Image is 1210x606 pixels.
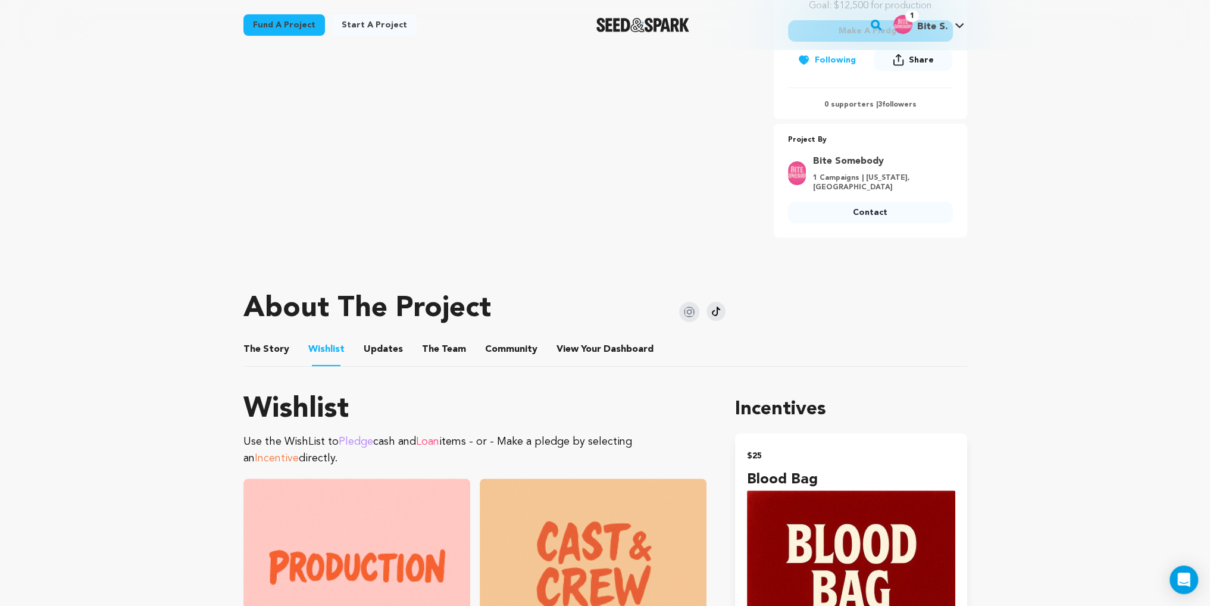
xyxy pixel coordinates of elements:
[813,173,946,192] p: 1 Campaigns | [US_STATE], [GEOGRAPHIC_DATA]
[735,395,967,424] h1: Incentives
[706,302,726,321] img: Seed&Spark Tiktok Icon
[891,13,967,38] span: Bite S.'s Profile
[416,436,439,447] span: Loan
[893,15,912,34] img: 7ee66679177e1182.png
[243,342,289,357] span: Story
[1170,566,1198,594] div: Open Intercom Messenger
[556,342,656,357] span: Your
[332,14,417,36] a: Start a project
[339,436,373,447] span: Pledge
[422,342,439,357] span: The
[747,469,955,491] h4: Blood Bag
[243,433,707,467] p: Use the WishList to cash and items - or - Make a pledge by selecting an directly.
[874,49,952,76] span: Share
[893,15,948,34] div: Bite S.'s Profile
[596,18,690,32] img: Seed&Spark Logo Dark Mode
[556,342,656,357] a: ViewYourDashboard
[308,342,345,357] span: Wishlist
[679,302,699,322] img: Seed&Spark Instagram Icon
[604,342,654,357] span: Dashboard
[364,342,403,357] span: Updates
[878,101,882,108] span: 3
[874,49,952,71] button: Share
[788,161,806,185] img: 7ee66679177e1182.png
[788,133,953,147] p: Project By
[243,14,325,36] a: Fund a project
[788,202,953,223] a: Contact
[909,54,934,66] span: Share
[243,342,261,357] span: The
[243,295,491,323] h1: About The Project
[788,100,953,110] p: 0 supporters | followers
[788,49,865,71] button: Following
[485,342,537,357] span: Community
[917,22,948,32] span: Bite S.
[422,342,466,357] span: Team
[747,448,955,464] h2: $25
[243,395,707,424] h1: Wishlist
[891,13,967,34] a: Bite S.'s Profile
[905,10,919,22] span: 1
[596,18,690,32] a: Seed&Spark Homepage
[255,453,299,464] span: Incentive
[813,154,946,168] a: Goto Bite Somebody profile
